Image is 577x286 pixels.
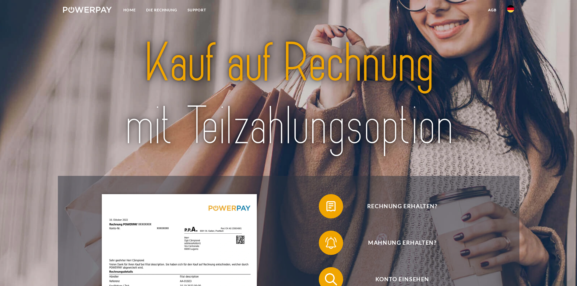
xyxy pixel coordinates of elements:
a: Home [118,5,141,16]
span: Mahnung erhalten? [328,231,477,255]
a: agb [483,5,502,16]
img: qb_bell.svg [323,235,339,250]
img: logo-powerpay-white.svg [63,7,112,13]
img: qb_bill.svg [323,199,339,214]
img: de [507,5,514,12]
button: Mahnung erhalten? [319,231,477,255]
a: DIE RECHNUNG [141,5,182,16]
img: title-powerpay_de.svg [85,29,492,161]
button: Rechnung erhalten? [319,194,477,218]
iframe: Schaltfläche zum Öffnen des Messaging-Fensters [553,262,572,281]
a: SUPPORT [182,5,211,16]
span: Rechnung erhalten? [328,194,477,218]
